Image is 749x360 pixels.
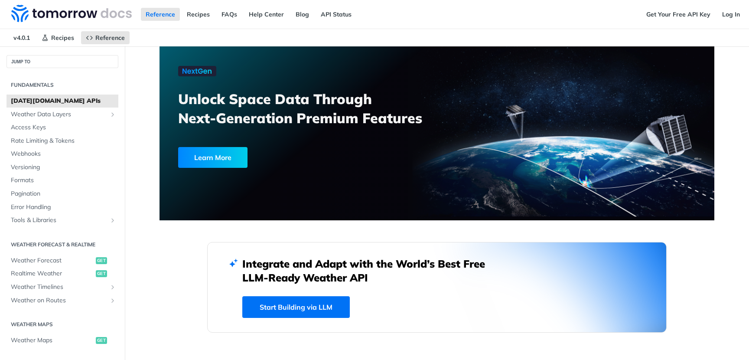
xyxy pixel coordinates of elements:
span: Reference [95,34,125,42]
a: Learn More [178,147,393,168]
a: Blog [291,8,314,21]
a: Rate Limiting & Tokens [7,134,118,147]
span: Weather Timelines [11,283,107,291]
img: Tomorrow.io Weather API Docs [11,5,132,22]
a: Recipes [37,31,79,44]
span: get [96,270,107,277]
h2: Fundamentals [7,81,118,89]
button: Show subpages for Tools & Libraries [109,217,116,224]
span: Error Handling [11,203,116,212]
span: Rate Limiting & Tokens [11,137,116,145]
a: Weather TimelinesShow subpages for Weather Timelines [7,281,118,294]
button: JUMP TO [7,55,118,68]
button: Show subpages for Weather Timelines [109,284,116,291]
span: Tools & Libraries [11,216,107,225]
a: Realtime Weatherget [7,267,118,280]
span: v4.0.1 [9,31,35,44]
span: Realtime Weather [11,269,94,278]
img: NextGen [178,66,216,76]
h2: Integrate and Adapt with the World’s Best Free LLM-Ready Weather API [242,257,498,285]
a: Pagination [7,187,118,200]
a: Versioning [7,161,118,174]
span: Formats [11,176,116,185]
a: [DATE][DOMAIN_NAME] APIs [7,95,118,108]
a: Webhooks [7,147,118,160]
a: Tools & LibrariesShow subpages for Tools & Libraries [7,214,118,227]
span: Access Keys [11,123,116,132]
a: FAQs [217,8,242,21]
a: Start Building via LLM [242,296,350,318]
a: Help Center [244,8,289,21]
span: get [96,337,107,344]
button: Show subpages for Weather on Routes [109,297,116,304]
a: Weather Forecastget [7,254,118,267]
span: Webhooks [11,150,116,158]
a: Access Keys [7,121,118,134]
span: Pagination [11,190,116,198]
a: Weather Mapsget [7,334,118,347]
span: Versioning [11,163,116,172]
h2: Weather Maps [7,321,118,328]
a: Reference [81,31,130,44]
span: Weather on Routes [11,296,107,305]
a: Error Handling [7,201,118,214]
h3: Unlock Space Data Through Next-Generation Premium Features [178,89,446,128]
a: Weather Data LayersShow subpages for Weather Data Layers [7,108,118,121]
span: Weather Maps [11,336,94,345]
span: Weather Data Layers [11,110,107,119]
a: Weather on RoutesShow subpages for Weather on Routes [7,294,118,307]
div: Learn More [178,147,247,168]
h2: Weather Forecast & realtime [7,241,118,249]
a: Log In [717,8,745,21]
a: Get Your Free API Key [642,8,715,21]
a: Formats [7,174,118,187]
span: Recipes [51,34,74,42]
a: Recipes [182,8,215,21]
button: Show subpages for Weather Data Layers [109,111,116,118]
span: [DATE][DOMAIN_NAME] APIs [11,97,116,105]
span: Weather Forecast [11,256,94,265]
span: get [96,257,107,264]
a: Reference [141,8,180,21]
a: API Status [316,8,356,21]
